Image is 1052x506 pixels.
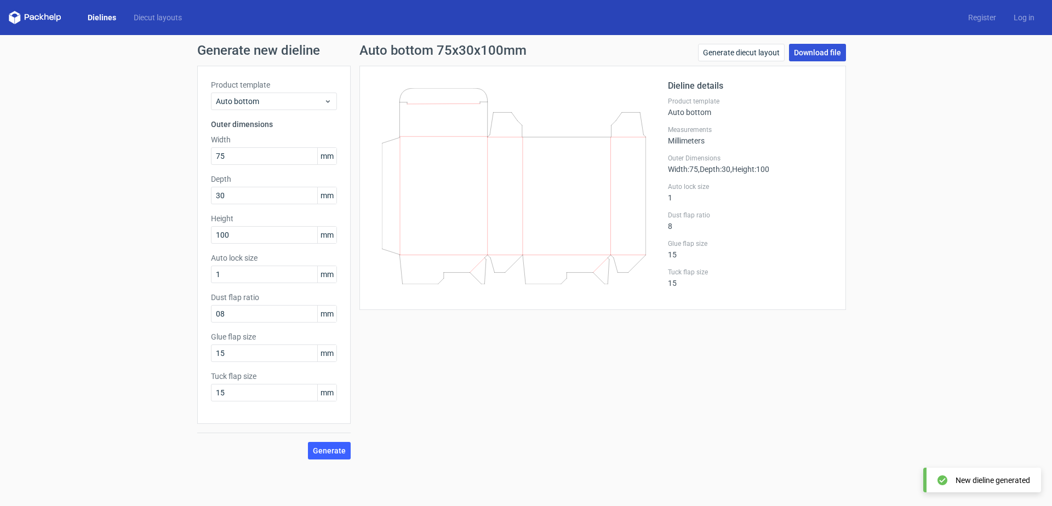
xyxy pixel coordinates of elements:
label: Outer Dimensions [668,154,832,163]
label: Width [211,134,337,145]
div: 15 [668,268,832,287]
a: Log in [1005,12,1043,23]
label: Auto lock size [668,182,832,191]
div: Millimeters [668,125,832,145]
span: , Depth : 30 [698,165,730,174]
a: Dielines [79,12,125,23]
span: Auto bottom [216,96,324,107]
label: Dust flap ratio [668,211,832,220]
h1: Auto bottom 75x30x100mm [359,44,527,57]
div: 15 [668,239,832,259]
span: mm [317,266,336,283]
label: Glue flap size [668,239,832,248]
label: Product template [668,97,832,106]
label: Glue flap size [211,331,337,342]
span: Generate [313,447,346,455]
div: 8 [668,211,832,231]
label: Measurements [668,125,832,134]
label: Product template [211,79,337,90]
a: Generate diecut layout [698,44,785,61]
a: Register [959,12,1005,23]
label: Tuck flap size [668,268,832,277]
span: mm [317,187,336,204]
span: mm [317,306,336,322]
span: mm [317,148,336,164]
span: mm [317,384,336,401]
span: Width : 75 [668,165,698,174]
label: Dust flap ratio [211,292,337,303]
label: Height [211,213,337,224]
span: mm [317,227,336,243]
h3: Outer dimensions [211,119,337,130]
label: Auto lock size [211,252,337,263]
div: Auto bottom [668,97,832,117]
div: New dieline generated [956,475,1030,486]
label: Tuck flap size [211,371,337,382]
h1: Generate new dieline [197,44,855,57]
label: Depth [211,174,337,185]
button: Generate [308,442,351,459]
h2: Dieline details [668,79,832,93]
span: , Height : 100 [730,165,769,174]
a: Download file [789,44,846,61]
div: 1 [668,182,832,202]
a: Diecut layouts [125,12,191,23]
span: mm [317,345,336,361]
